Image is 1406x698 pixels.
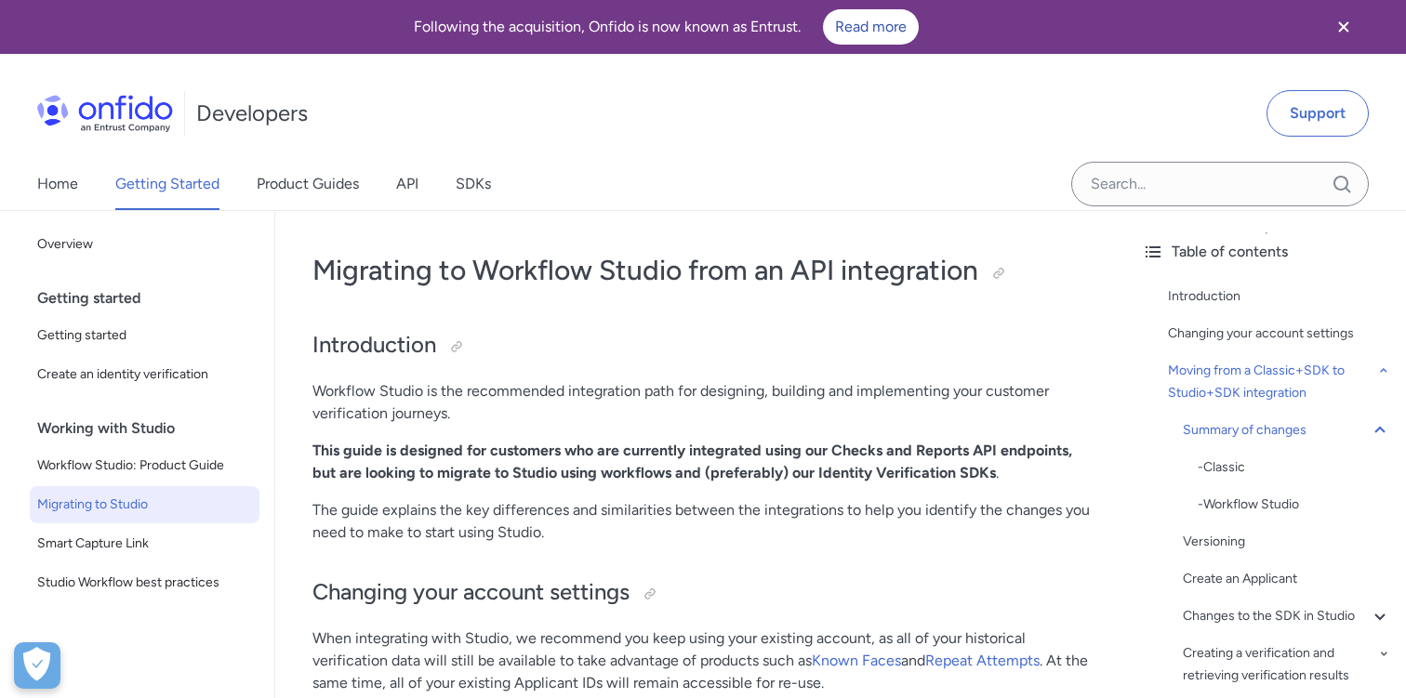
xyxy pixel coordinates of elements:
[1198,494,1391,516] div: - Workflow Studio
[14,642,60,689] button: Open Preferences
[37,533,252,555] span: Smart Capture Link
[312,577,1090,609] h2: Changing your account settings
[312,330,1090,362] h2: Introduction
[115,158,219,210] a: Getting Started
[37,280,267,317] div: Getting started
[1168,323,1391,345] a: Changing your account settings
[1198,456,1391,479] a: -Classic
[312,252,1090,289] h1: Migrating to Workflow Studio from an API integration
[1198,456,1391,479] div: - Classic
[925,652,1040,669] a: Repeat Attempts
[1183,419,1391,441] a: Summary of changes
[37,363,252,386] span: Create an identity verification
[1267,90,1369,137] a: Support
[1183,568,1391,590] a: Create an Applicant
[1183,531,1391,553] a: Versioning
[37,324,252,347] span: Getting started
[37,454,252,477] span: Workflow Studio: Product Guide
[37,158,78,210] a: Home
[30,486,259,523] a: Migrating to Studio
[312,440,1090,484] p: .
[1142,241,1391,263] div: Table of contents
[1198,494,1391,516] a: -Workflow Studio
[1183,605,1391,627] a: Changes to the SDK in Studio
[812,652,901,669] a: Known Faces
[22,9,1309,45] div: Following the acquisition, Onfido is now known as Entrust.
[30,564,259,601] a: Studio Workflow best practices
[37,572,252,594] span: Studio Workflow best practices
[37,95,173,132] img: Onfido Logo
[1183,642,1391,687] a: Creating a verification and retrieving verification results
[1071,162,1369,206] input: Onfido search input field
[30,226,259,263] a: Overview
[1333,16,1355,38] svg: Close banner
[14,642,60,689] div: Cookie Preferences
[823,9,919,45] a: Read more
[30,525,259,562] a: Smart Capture Link
[1168,285,1391,308] a: Introduction
[30,447,259,484] a: Workflow Studio: Product Guide
[312,441,1072,481] strong: This guide is designed for customers who are currently integrated using our Checks and Reports AP...
[312,627,1090,694] p: When integrating with Studio, we recommend you keep using your existing account, as all of your h...
[37,494,252,516] span: Migrating to Studio
[30,356,259,393] a: Create an identity verification
[1168,360,1391,404] a: Moving from a Classic+SDK to Studio+SDK integration
[312,499,1090,544] p: The guide explains the key differences and similarities between the integrations to help you iden...
[1309,4,1378,50] button: Close banner
[30,317,259,354] a: Getting started
[37,233,252,256] span: Overview
[37,410,267,447] div: Working with Studio
[456,158,491,210] a: SDKs
[312,380,1090,425] p: Workflow Studio is the recommended integration path for designing, building and implementing your...
[257,158,359,210] a: Product Guides
[396,158,418,210] a: API
[196,99,308,128] h1: Developers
